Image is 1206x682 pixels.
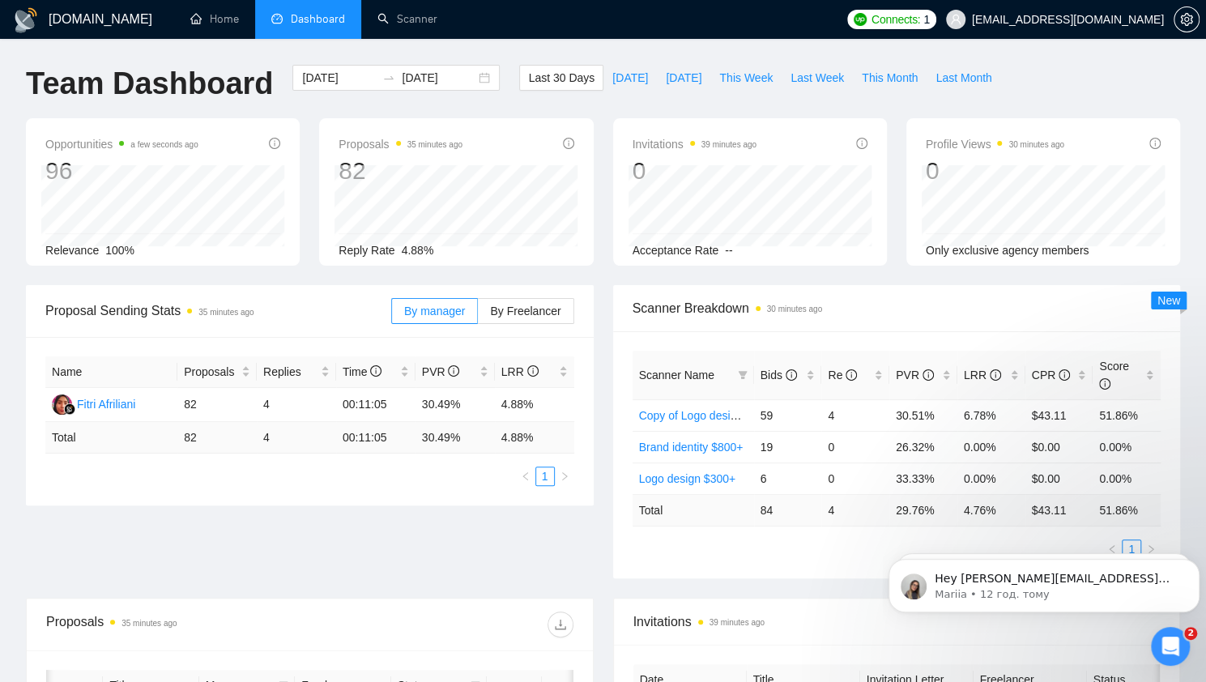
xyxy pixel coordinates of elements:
[782,65,853,91] button: Last Week
[1093,462,1161,494] td: 0.00%
[821,431,889,462] td: 0
[710,65,782,91] button: This Week
[52,394,72,415] img: FA
[786,369,797,381] span: info-circle
[1008,140,1063,149] time: 30 minutes ago
[336,422,415,454] td: 00:11:05
[639,441,744,454] a: Brand identity $800+
[926,244,1089,257] span: Only exclusive agency members
[501,365,539,378] span: LRR
[271,13,283,24] span: dashboard
[633,156,756,186] div: 0
[404,305,465,318] span: By manager
[990,369,1001,381] span: info-circle
[521,471,531,481] span: left
[402,69,475,87] input: End date
[407,140,462,149] time: 35 minutes ago
[926,134,1064,154] span: Profile Views
[927,65,1000,91] button: Last Month
[495,388,574,422] td: 4.88%
[754,494,822,526] td: 84
[52,397,135,410] a: FAFitri Afriliani
[490,305,560,318] span: By Freelancer
[528,69,594,87] span: Last 30 Days
[448,365,459,377] span: info-circle
[735,363,751,387] span: filter
[633,134,756,154] span: Invitations
[177,388,257,422] td: 82
[45,134,198,154] span: Opportunities
[339,244,394,257] span: Reply Rate
[821,462,889,494] td: 0
[105,244,134,257] span: 100%
[761,369,797,381] span: Bids
[639,472,736,485] a: Logo design $300+
[957,462,1025,494] td: 0.00%
[1184,627,1197,640] span: 2
[177,356,257,388] th: Proposals
[516,467,535,486] li: Previous Page
[1059,369,1070,381] span: info-circle
[519,65,603,91] button: Last 30 Days
[754,431,822,462] td: 19
[64,403,75,415] img: gigradar-bm.png
[339,134,462,154] span: Proposals
[1025,494,1093,526] td: $ 43.11
[560,471,569,481] span: right
[926,156,1064,186] div: 0
[257,388,336,422] td: 4
[725,244,732,257] span: --
[257,356,336,388] th: Replies
[854,13,867,26] img: upwork-logo.png
[871,11,920,28] span: Connects:
[339,156,462,186] div: 82
[754,462,822,494] td: 6
[1032,369,1070,381] span: CPR
[862,69,918,87] span: This Month
[26,65,273,103] h1: Team Dashboard
[1174,13,1200,26] a: setting
[1099,360,1129,390] span: Score
[957,431,1025,462] td: 0.00%
[527,365,539,377] span: info-circle
[821,494,889,526] td: 4
[45,156,198,186] div: 96
[964,369,1001,381] span: LRR
[853,65,927,91] button: This Month
[548,612,573,637] button: download
[548,618,573,631] span: download
[738,370,748,380] span: filter
[889,462,957,494] td: 33.33%
[121,619,177,628] time: 35 minutes ago
[291,12,345,26] span: Dashboard
[1025,399,1093,431] td: $43.11
[633,494,754,526] td: Total
[639,369,714,381] span: Scanner Name
[957,494,1025,526] td: 4.76 %
[710,618,765,627] time: 39 minutes ago
[555,467,574,486] button: right
[343,365,381,378] span: Time
[382,71,395,84] span: swap-right
[923,11,930,28] span: 1
[535,467,555,486] li: 1
[1093,494,1161,526] td: 51.86 %
[45,244,99,257] span: Relevance
[53,47,295,237] span: Hey [PERSON_NAME][EMAIL_ADDRESS][DOMAIN_NAME], Looks like your Upwork agency [PERSON_NAME] - Bran...
[896,369,934,381] span: PVR
[856,138,867,149] span: info-circle
[882,525,1206,638] iframe: Intercom notifications повідомлення
[612,69,648,87] span: [DATE]
[1151,627,1190,666] iframe: Intercom live chat
[402,244,434,257] span: 4.88%
[516,467,535,486] button: left
[13,7,39,33] img: logo
[603,65,657,91] button: [DATE]
[555,467,574,486] li: Next Page
[1025,462,1093,494] td: $0.00
[633,244,719,257] span: Acceptance Rate
[269,138,280,149] span: info-circle
[382,71,395,84] span: to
